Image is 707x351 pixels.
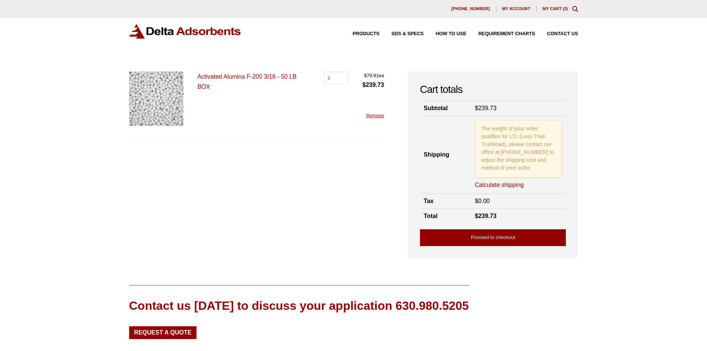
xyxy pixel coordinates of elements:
[324,72,348,84] input: Product quantity
[420,116,471,194] th: Shipping
[445,6,496,12] a: [PHONE_NUMBER]
[420,229,566,246] a: Proceed to checkout
[475,105,478,111] span: $
[475,198,478,204] span: $
[129,297,469,314] div: Contact us [DATE] to discuss your application 630.980.5205
[364,73,379,78] bdi: 79.91
[547,31,578,36] span: Contact Us
[475,213,497,219] bdi: 239.73
[420,209,471,223] th: Total
[129,72,183,126] img: Activated Alumina F-200 3/16 - 50 LB BOX
[391,31,424,36] span: SDS & SPECS
[475,213,478,219] span: $
[341,31,380,36] a: Products
[362,72,384,80] span: ea
[364,73,367,78] span: $
[466,31,535,36] a: Requirement Charts
[564,6,566,11] span: 3
[475,105,497,111] bdi: 239.73
[496,6,537,12] a: My account
[129,24,241,39] img: Delta Adsorbents
[475,120,563,178] p: The weight of your order qualifies for LTL (Less Than Truckload), please contact our office at [P...
[572,6,578,12] div: Toggle Modal Content
[420,84,566,96] h2: Cart totals
[362,82,366,88] span: $
[420,194,471,209] th: Tax
[362,82,384,88] bdi: 239.73
[366,113,384,118] a: Remove this item
[451,7,490,11] span: [PHONE_NUMBER]
[424,31,466,36] a: How to Use
[475,181,524,189] a: Calculate shipping
[134,330,192,336] span: Request a Quote
[543,6,568,11] a: My Cart (3)
[197,73,296,90] a: Activated Alumina F-200 3/16 - 50 LB BOX
[129,326,197,339] a: Request a Quote
[478,31,535,36] span: Requirement Charts
[380,31,424,36] a: SDS & SPECS
[353,31,380,36] span: Products
[436,31,466,36] span: How to Use
[420,101,471,116] th: Subtotal
[475,198,490,204] bdi: 0.00
[502,7,530,11] span: My account
[535,31,578,36] a: Contact Us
